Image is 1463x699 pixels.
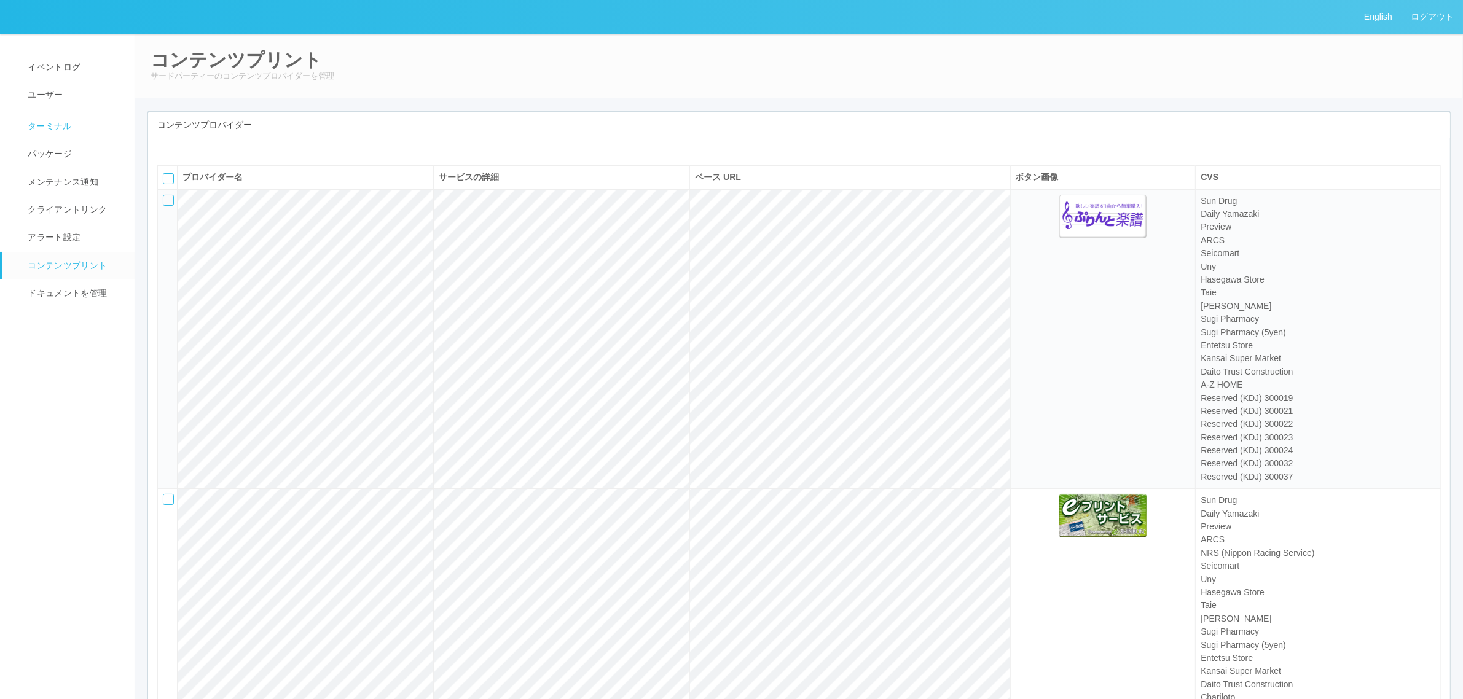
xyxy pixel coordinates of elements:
div: Reserved (KDJ) 300022 [1201,418,1435,431]
div: [PERSON_NAME] [1201,300,1435,313]
a: ドキュメントを管理 [2,279,146,307]
span: パッケージ [25,149,72,158]
div: Daito Trust Construction [1201,678,1435,691]
div: Reserved (KDJ) 300023 [1201,431,1435,444]
div: Daito Trust Construction [1201,365,1435,378]
div: Sun Drug [1201,195,1435,208]
div: Daily Yamazaki [1201,208,1435,221]
div: Kansai Super Market [1201,665,1435,678]
div: Preview [1201,520,1435,533]
div: Sun Drug [1201,494,1435,507]
div: Uny [1201,260,1435,273]
h2: コンテンツプリント [151,50,1448,70]
span: ユーザー [25,90,63,100]
div: ベース URL [695,171,1005,184]
div: ARCS [1201,533,1435,546]
div: Uny [1201,573,1435,586]
div: Sugi Pharmacy (5yen) [1201,639,1435,652]
span: クライアントリンク [25,205,107,214]
div: Taie [1201,599,1435,612]
span: イベントログ [25,62,80,72]
div: ARCS [1201,234,1435,247]
div: Reserved (KDJ) 300021 [1201,405,1435,418]
a: ユーザー [2,81,146,109]
span: メンテナンス通知 [25,177,98,187]
div: プロバイダー名 [182,171,428,184]
div: Taie [1201,286,1435,299]
div: [PERSON_NAME] [1201,612,1435,625]
div: サービスの詳細 [439,171,684,184]
div: A-Z HOME [1201,378,1435,391]
div: Sugi Pharmacy (5yen) [1201,326,1435,339]
img: public [1059,494,1147,537]
div: コンテンツプロバイダー [148,112,1450,138]
a: ターミナル [2,109,146,140]
div: Reserved (KDJ) 300019 [1201,392,1435,405]
div: Kansai Super Market [1201,352,1435,365]
a: クライアントリンク [2,196,146,224]
div: Daily Yamazaki [1201,507,1435,520]
p: サードパーティーのコンテンツプロバイダーを管理 [151,70,1448,82]
div: NRS (Nippon Racing Service) [1201,547,1435,560]
div: Sugi Pharmacy [1201,313,1435,326]
div: Seicomart [1201,560,1435,572]
div: ボタン画像 [1016,171,1191,184]
a: アラート設定 [2,224,146,251]
div: Sugi Pharmacy [1201,625,1435,638]
div: CVS [1201,171,1435,184]
span: コンテンツプリント [25,260,107,270]
div: Hasegawa Store [1201,586,1435,599]
a: パッケージ [2,140,146,168]
span: アラート設定 [25,232,80,242]
div: Seicomart [1201,247,1435,260]
span: ターミナル [25,121,72,131]
div: Entetsu Store [1201,652,1435,665]
a: メンテナンス通知 [2,168,146,196]
span: ドキュメントを管理 [25,288,107,298]
a: コンテンツプリント [2,252,146,279]
div: Reserved (KDJ) 300032 [1201,457,1435,470]
div: Reserved (KDJ) 300024 [1201,444,1435,457]
div: Reserved (KDJ) 300037 [1201,471,1435,483]
div: Hasegawa Store [1201,273,1435,286]
a: イベントログ [2,53,146,81]
div: Entetsu Store [1201,339,1435,352]
img: public [1059,195,1147,238]
div: Preview [1201,221,1435,233]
